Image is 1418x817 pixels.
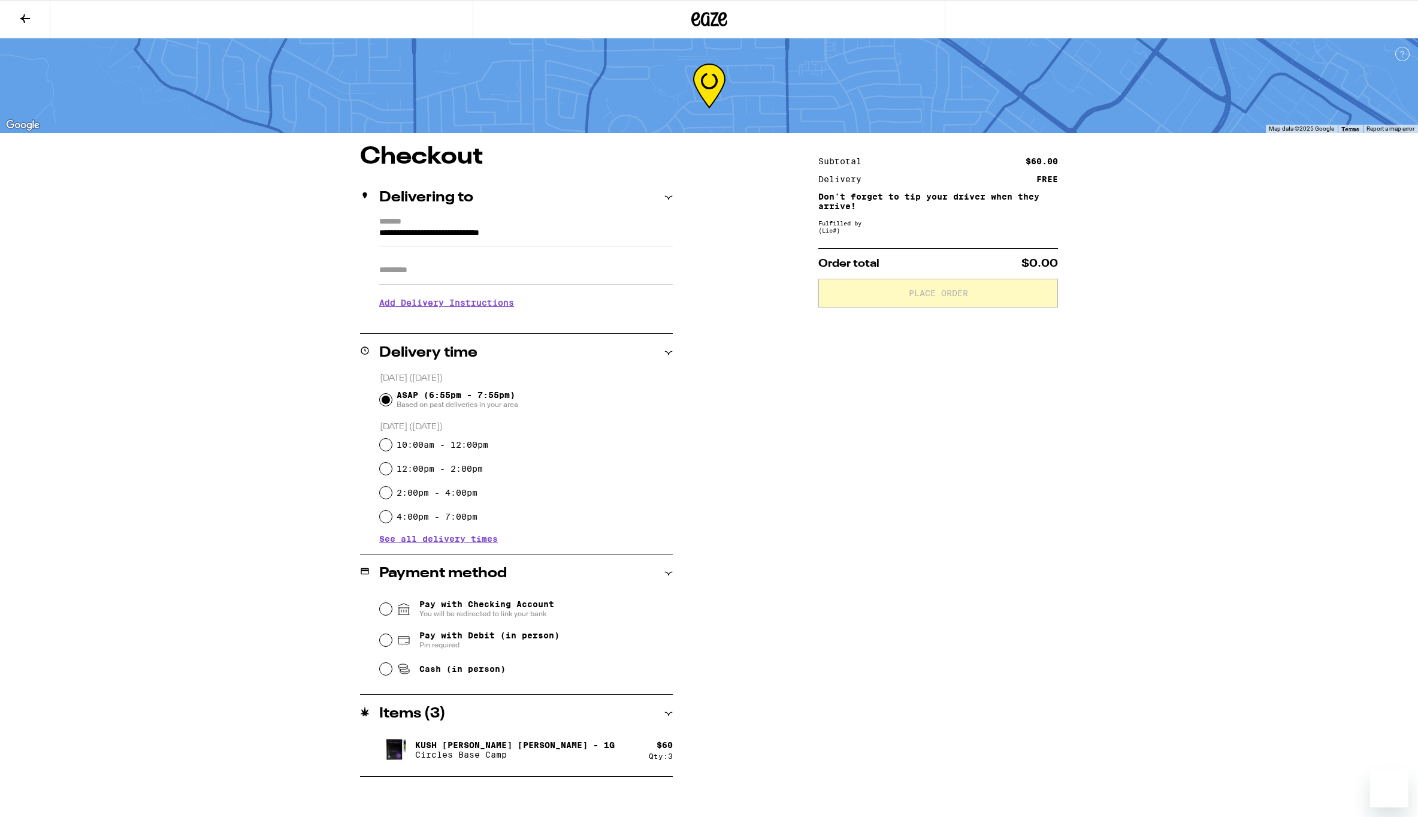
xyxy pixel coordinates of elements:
[909,289,968,297] span: Place Order
[379,316,673,326] p: We'll contact you at [PHONE_NUMBER] when we arrive
[3,117,43,133] img: Google
[419,640,560,650] span: Pin required
[379,346,477,360] h2: Delivery time
[1036,175,1058,183] div: FREE
[818,157,870,165] div: Subtotal
[818,258,879,269] span: Order total
[397,512,477,521] label: 4:00pm - 7:00pm
[379,566,507,581] h2: Payment method
[818,175,870,183] div: Delivery
[1366,125,1414,132] a: Report a map error
[379,191,473,205] h2: Delivering to
[397,488,477,498] label: 2:00pm - 4:00pm
[1021,258,1058,269] span: $0.00
[649,752,673,760] div: Qty: 3
[818,219,1058,234] div: Fulfilled by (Lic# )
[818,279,1058,307] button: Place Order
[419,631,560,640] span: Pay with Debit (in person)
[657,740,673,750] div: $ 60
[415,750,615,759] p: Circles Base Camp
[1370,769,1408,807] iframe: Button to launch messaging window
[3,117,43,133] a: Open this area in Google Maps (opens a new window)
[397,464,483,474] label: 12:00pm - 2:00pm
[1026,157,1058,165] div: $60.00
[1269,125,1334,132] span: Map data ©2025 Google
[818,192,1058,211] p: Don't forget to tip your driver when they arrive!
[419,664,506,674] span: Cash (in person)
[415,740,615,750] p: Kush [PERSON_NAME] [PERSON_NAME] - 1g
[397,400,518,409] span: Based on past deliveries in your area
[419,609,554,619] span: You will be redirected to link your bank
[380,373,673,384] p: [DATE] ([DATE])
[379,535,498,543] button: See all delivery times
[379,289,673,316] h3: Add Delivery Instructions
[360,145,673,169] h1: Checkout
[1341,125,1359,132] a: Terms
[419,599,554,619] span: Pay with Checking Account
[397,390,518,409] span: ASAP (6:55pm - 7:55pm)
[397,440,488,450] label: 10:00am - 12:00pm
[379,707,446,721] h2: Items ( 3 )
[380,421,673,433] p: [DATE] ([DATE])
[379,733,413,767] img: Kush Berry Bliss - 1g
